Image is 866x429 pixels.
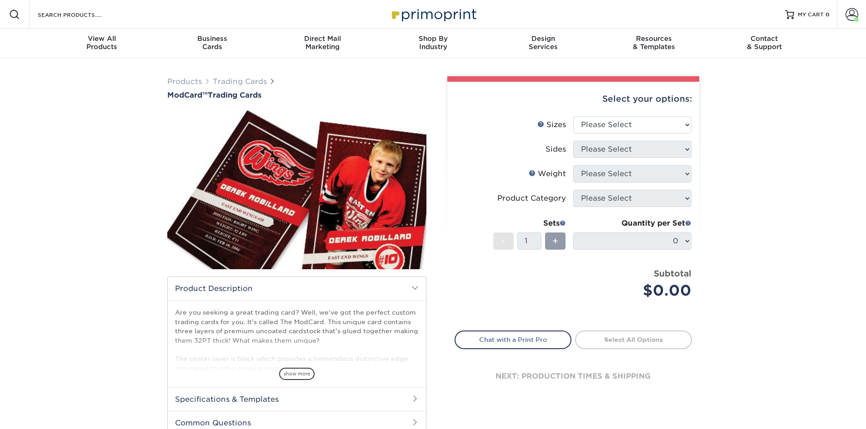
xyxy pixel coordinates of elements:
div: next: production times & shipping [455,349,692,404]
strong: Subtotal [654,268,691,278]
div: Products [47,35,157,51]
div: Marketing [267,35,378,51]
p: Are you seeking a great trading card? Well, we've got the perfect custom trading cards for you. I... [175,308,419,373]
span: + [552,234,558,248]
img: Primoprint [388,5,479,24]
span: Shop By [378,35,488,43]
span: View All [47,35,157,43]
a: BusinessCards [157,29,267,58]
div: Services [488,35,599,51]
div: Product Category [497,193,566,204]
span: ModCard™ [167,91,208,99]
div: Weight [529,168,566,179]
a: Trading Cards [213,77,267,86]
a: Contact& Support [709,29,820,58]
div: Sides [546,144,566,155]
span: Resources [599,35,709,43]
h2: Product Description [168,277,426,300]
a: DesignServices [488,29,599,58]
div: Cards [157,35,267,51]
a: Shop ByIndustry [378,29,488,58]
h1: Trading Cards [167,91,426,99]
a: Chat with a Print Pro [455,330,571,349]
span: Business [157,35,267,43]
span: 0 [826,11,830,18]
a: ModCard™Trading Cards [167,91,426,99]
a: Resources& Templates [599,29,709,58]
span: show more [279,368,315,380]
span: Direct Mail [267,35,378,43]
div: Sets [493,218,566,229]
img: ModCard™ 01 [167,100,426,279]
div: Quantity per Set [573,218,691,229]
a: Products [167,77,202,86]
span: Design [488,35,599,43]
div: Select your options: [455,82,692,116]
div: & Support [709,35,820,51]
div: Sizes [537,119,566,130]
span: - [501,234,506,248]
span: Contact [709,35,820,43]
input: SEARCH PRODUCTS..... [37,9,125,20]
a: Select All Options [575,330,692,349]
div: Industry [378,35,488,51]
a: View AllProducts [47,29,157,58]
span: MY CART [798,11,824,19]
div: & Templates [599,35,709,51]
a: Direct MailMarketing [267,29,378,58]
h2: Specifications & Templates [168,387,426,411]
div: $0.00 [580,280,691,301]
